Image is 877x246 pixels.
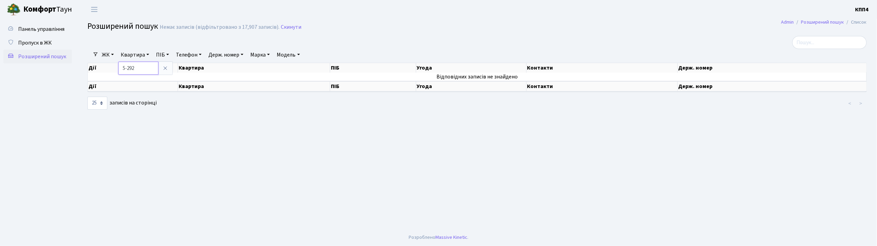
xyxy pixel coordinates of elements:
[178,63,330,73] th: Квартира
[87,20,158,32] span: Розширений пошук
[173,49,204,61] a: Телефон
[330,81,416,91] th: ПІБ
[99,49,117,61] a: ЖК
[3,50,72,63] a: Розширений пошук
[416,81,527,91] th: Угода
[118,49,152,61] a: Квартира
[416,63,527,73] th: Угода
[88,81,178,91] th: Дії
[527,81,678,91] th: Контакти
[781,19,794,26] a: Admin
[792,36,867,49] input: Пошук...
[330,63,416,73] th: ПІБ
[23,4,56,15] b: Комфорт
[7,3,21,16] img: logo.png
[281,24,301,30] a: Скинути
[435,234,467,241] a: Massive Kinetic
[771,15,877,29] nav: breadcrumb
[160,24,279,30] div: Немає записів (відфільтровано з 17,907 записів).
[678,63,867,73] th: Держ. номер
[274,49,302,61] a: Модель
[409,234,468,241] div: Розроблено .
[23,4,72,15] span: Таун
[801,19,844,26] a: Розширений пошук
[3,22,72,36] a: Панель управління
[87,97,157,110] label: записів на сторінці
[18,25,64,33] span: Панель управління
[248,49,273,61] a: Марка
[87,97,107,110] select: записів на сторінці
[678,81,867,91] th: Держ. номер
[86,4,103,15] button: Переключити навігацію
[855,6,869,13] b: КПП4
[88,63,178,73] th: Дії
[153,49,172,61] a: ПІБ
[206,49,246,61] a: Держ. номер
[3,36,72,50] a: Пропуск в ЖК
[18,53,66,60] span: Розширений пошук
[844,19,867,26] li: Список
[178,81,330,91] th: Квартира
[855,5,869,14] a: КПП4
[18,39,52,47] span: Пропуск в ЖК
[527,63,678,73] th: Контакти
[88,73,867,81] td: Відповідних записів не знайдено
